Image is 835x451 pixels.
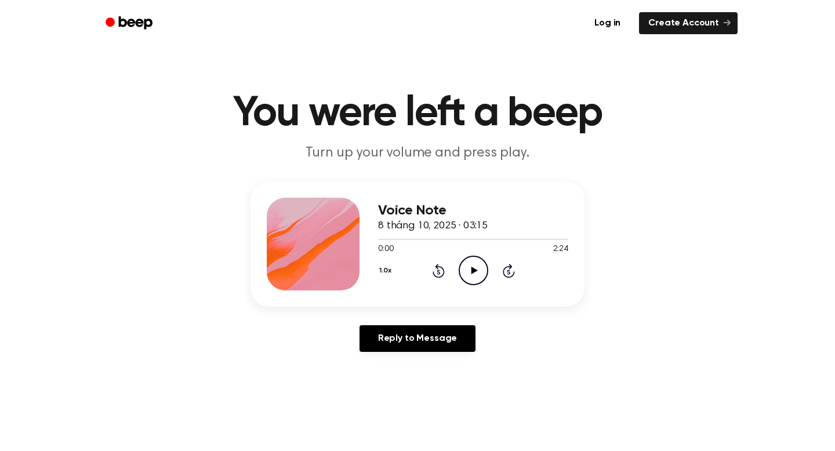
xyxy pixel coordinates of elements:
[378,261,395,281] button: 1.0x
[360,325,475,352] a: Reply to Message
[378,243,393,256] span: 0:00
[378,221,488,231] span: 8 tháng 10, 2025 · 03:15
[639,12,738,34] a: Create Account
[195,144,640,163] p: Turn up your volume and press play.
[378,203,568,219] h3: Voice Note
[583,10,632,37] a: Log in
[553,243,568,256] span: 2:24
[97,12,163,35] a: Beep
[121,93,714,134] h1: You were left a beep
